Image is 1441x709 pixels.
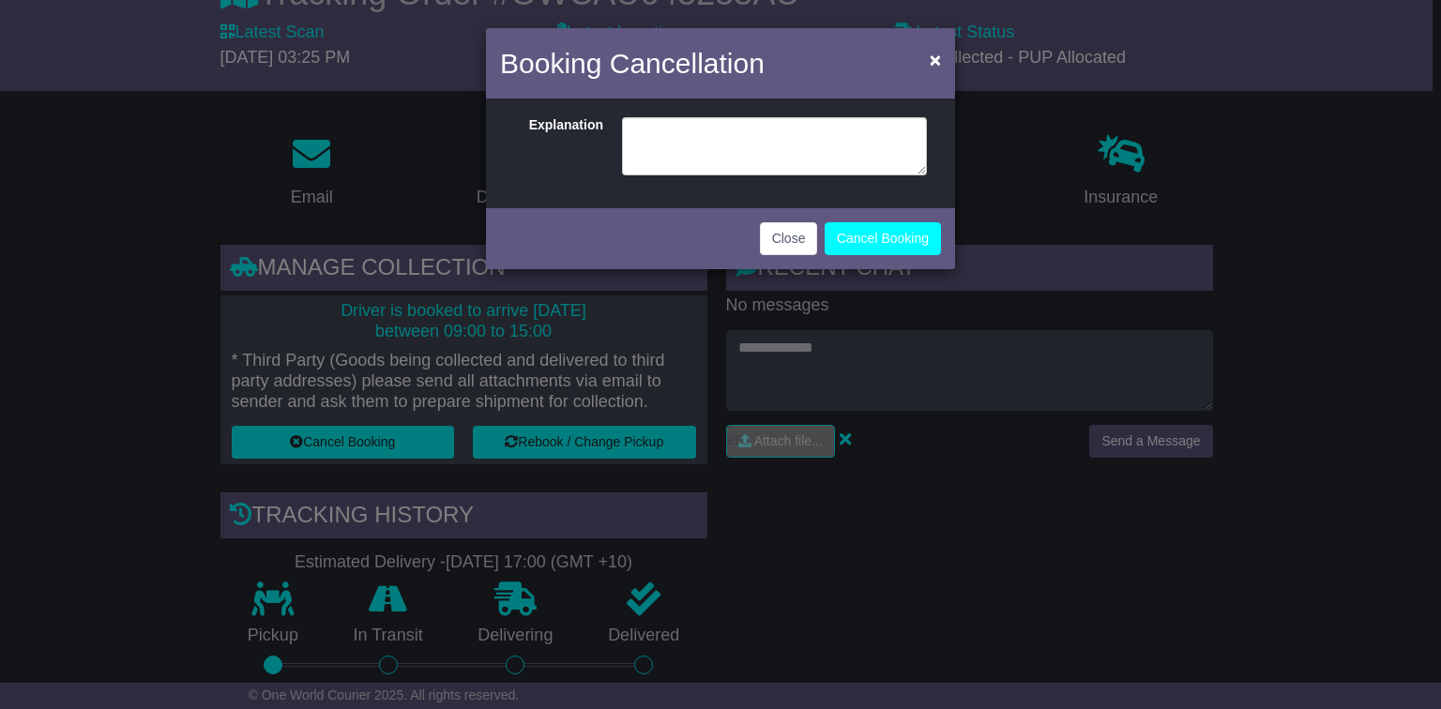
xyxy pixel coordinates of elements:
[500,42,765,84] h4: Booking Cancellation
[930,49,941,70] span: ×
[505,117,613,171] label: Explanation
[760,222,818,255] button: Close
[920,40,950,79] button: Close
[825,222,941,255] button: Cancel Booking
